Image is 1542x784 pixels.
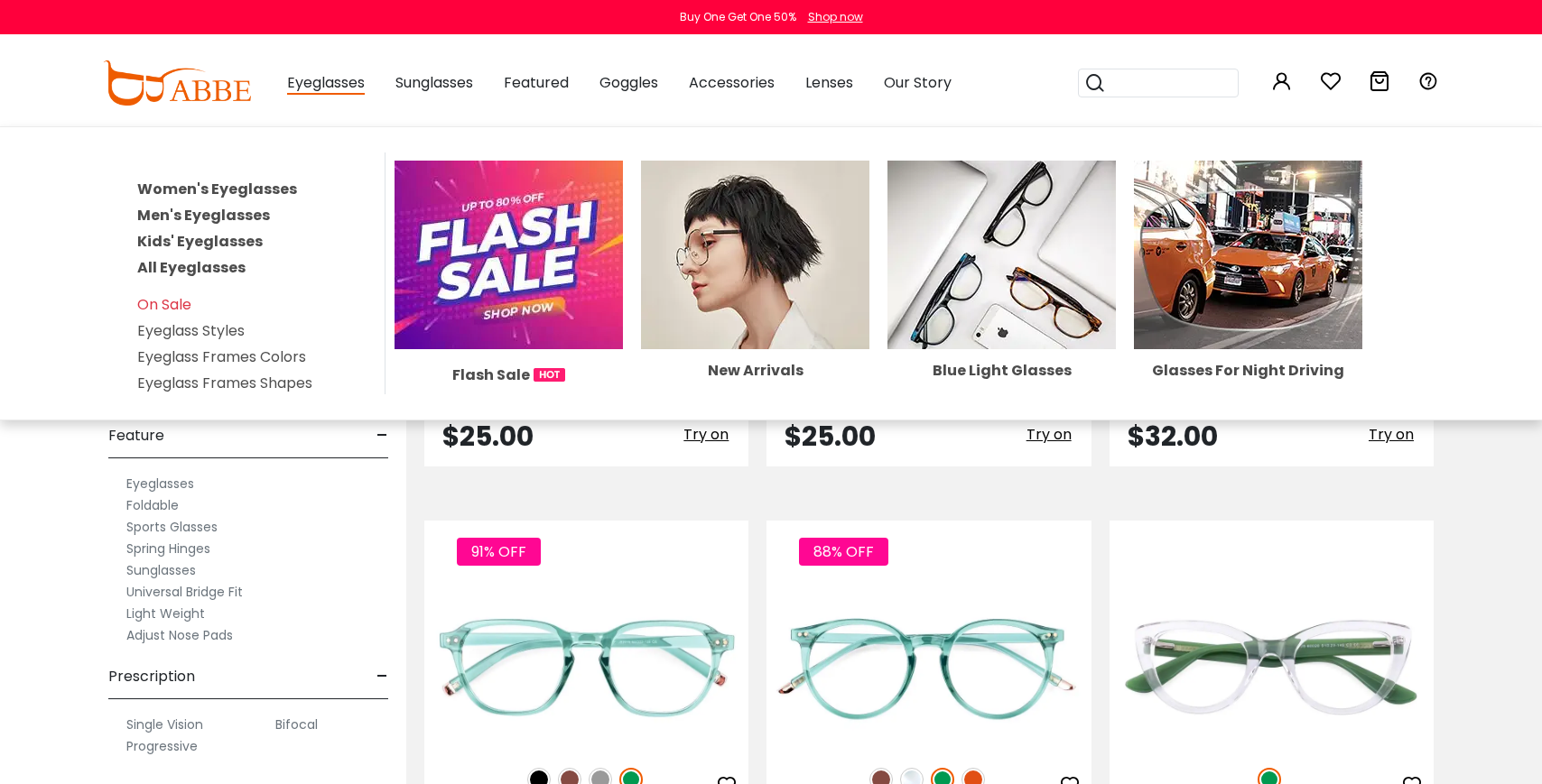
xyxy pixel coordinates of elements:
[799,9,863,24] a: Shop now
[678,423,734,447] button: Try on
[137,205,270,226] a: Men's Eyeglasses
[452,364,530,386] span: Flash Sale
[137,179,297,199] a: Women's Eyeglasses
[1021,423,1077,447] button: Try on
[424,586,748,748] img: Green Liquice - Plastic ,Universal Bridge Fit
[126,581,243,603] label: Universal Bridge Fit
[689,72,775,93] span: Accessories
[126,735,198,757] label: Progressive
[1134,244,1362,378] a: Glasses For Night Driving
[1026,424,1072,445] span: Try on
[785,417,876,456] span: $25.00
[395,244,623,386] a: Flash Sale
[108,655,195,698] span: Prescription
[376,655,388,698] span: -
[287,72,365,95] span: Eyeglasses
[1369,424,1414,445] span: Try on
[108,414,164,457] span: Feature
[103,60,251,106] img: abbeglasses.com
[766,586,1091,748] img: Green Gunety - Plastic ,Universal Bridge Fit
[534,368,565,382] img: 1724998894317IetNH.gif
[887,244,1116,378] a: Blue Light Glasses
[805,72,853,93] span: Lenses
[887,161,1116,349] img: Blue Light Glasses
[376,414,388,457] span: -
[808,9,863,25] div: Shop now
[680,9,796,25] div: Buy One Get One 50%
[442,417,534,456] span: $25.00
[137,294,191,315] a: On Sale
[1110,586,1434,748] img: Green Listen - Acetate ,Universal Bridge Fit
[137,346,306,367] a: Eyeglass Frames Colors
[641,244,869,378] a: New Arrivals
[126,538,210,559] label: Spring Hinges
[137,373,312,393] a: Eyeglass Frames Shapes
[599,72,658,93] span: Goggles
[395,72,473,93] span: Sunglasses
[275,714,318,735] label: Bifocal
[395,161,623,349] img: Flash Sale
[137,257,246,278] a: All Eyeglasses
[887,364,1116,378] div: Blue Light Glasses
[137,320,245,341] a: Eyeglass Styles
[126,494,179,516] label: Foldable
[137,231,263,252] a: Kids' Eyeglasses
[1134,161,1362,349] img: Glasses For Night Driving
[884,72,952,93] span: Our Story
[126,516,218,538] label: Sports Glasses
[1363,423,1419,447] button: Try on
[126,473,194,494] label: Eyeglasses
[641,161,869,349] img: New Arrivals
[641,364,869,378] div: New Arrivals
[126,603,205,624] label: Light Weight
[504,72,569,93] span: Featured
[799,538,888,566] span: 88% OFF
[1134,364,1362,378] div: Glasses For Night Driving
[457,538,541,566] span: 91% OFF
[126,624,233,646] label: Adjust Nose Pads
[126,559,196,581] label: Sunglasses
[683,424,729,445] span: Try on
[126,714,203,735] label: Single Vision
[1128,417,1218,456] span: $32.00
